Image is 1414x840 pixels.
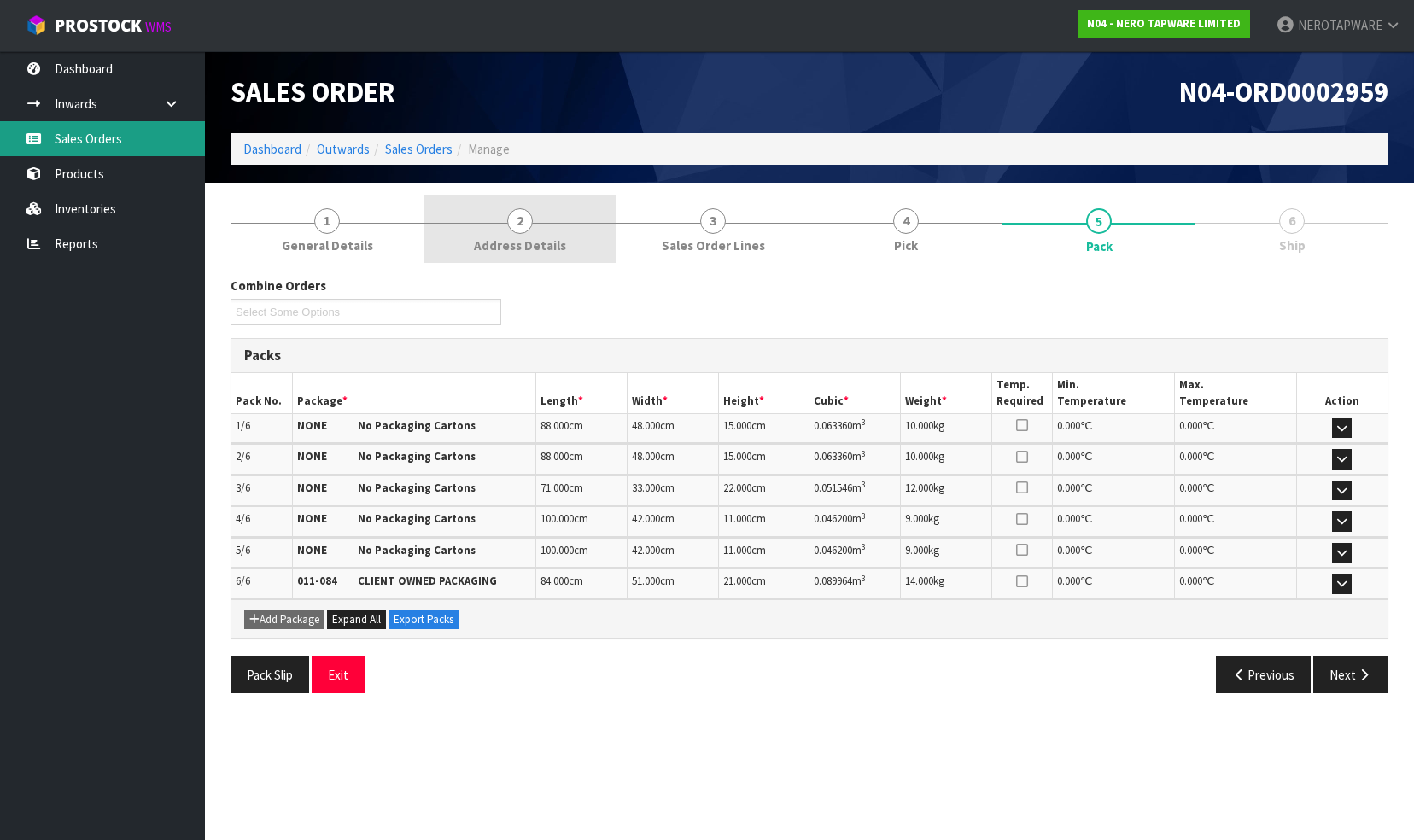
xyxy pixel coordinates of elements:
sup: 3 [862,448,866,459]
sup: 3 [862,417,866,428]
span: 6/6 [236,574,250,588]
span: 4/6 [236,511,250,526]
span: 0.000 [1179,574,1202,588]
button: Add Package [244,610,324,630]
td: kg [901,475,992,505]
span: Pick [894,236,918,254]
button: Next [1313,656,1388,693]
td: kg [901,538,992,568]
td: m [809,506,901,536]
span: 10.000 [905,449,933,464]
span: Sales Order [231,74,395,109]
span: 9.000 [905,511,928,526]
th: Pack No. [231,373,292,413]
th: Package [292,373,535,413]
small: WMS [145,19,172,35]
th: Width [627,373,718,413]
button: Export Packs [389,610,459,630]
span: 6 [1279,208,1305,234]
strong: NONE [297,481,327,495]
span: Sales Order Lines [662,236,765,254]
td: ℃ [1175,475,1297,505]
th: Height [718,373,809,413]
span: 15.000 [723,418,751,433]
th: Temp. Required [992,373,1053,413]
strong: No Packaging Cartons [358,511,476,526]
td: cm [718,444,809,474]
strong: No Packaging Cartons [358,481,476,495]
span: 9.000 [905,543,928,557]
strong: No Packaging Cartons [358,449,476,464]
span: 100.000 [540,543,574,557]
strong: CLIENT OWNED PACKAGING [358,574,497,588]
h3: Packs [244,347,1375,364]
td: cm [535,444,627,474]
td: cm [535,569,627,598]
td: cm [627,444,718,474]
td: ℃ [1175,569,1297,598]
span: 10.000 [905,418,933,433]
span: 42.000 [632,543,660,557]
td: cm [627,475,718,505]
button: Previous [1216,656,1312,693]
button: Expand All [327,610,386,630]
td: cm [718,413,809,443]
strong: NONE [297,543,327,557]
button: Exit [312,656,365,693]
span: 12.000 [905,481,933,495]
span: 11.000 [723,511,751,526]
span: 48.000 [632,418,660,433]
td: cm [718,569,809,598]
td: cm [627,538,718,568]
td: ℃ [1175,538,1297,568]
span: 51.000 [632,574,660,588]
span: Expand All [332,612,381,627]
td: ℃ [1053,569,1175,598]
span: 0.000 [1057,511,1080,526]
td: m [809,444,901,474]
strong: 011-084 [297,574,337,588]
sup: 3 [862,510,866,522]
span: 88.000 [540,449,569,464]
td: cm [627,413,718,443]
span: 15.000 [723,449,751,464]
td: ℃ [1175,413,1297,443]
span: 5/6 [236,543,250,557]
td: kg [901,413,992,443]
td: cm [535,506,627,536]
span: 0.000 [1057,481,1080,495]
span: 0.063360 [814,418,852,433]
span: General Details [282,236,373,254]
th: Min. Temperature [1053,373,1175,413]
th: Action [1296,373,1388,413]
span: 0.000 [1179,449,1202,464]
td: m [809,569,901,598]
span: 0.000 [1057,543,1080,557]
span: 14.000 [905,574,933,588]
strong: No Packaging Cartons [358,543,476,557]
td: cm [535,413,627,443]
span: 0.051546 [814,481,852,495]
span: 33.000 [632,481,660,495]
td: m [809,475,901,505]
span: 3 [700,208,726,234]
td: ℃ [1053,506,1175,536]
span: 0.046200 [814,543,852,557]
span: 3/6 [236,481,250,495]
td: ℃ [1053,538,1175,568]
strong: NONE [297,449,327,464]
span: Address Details [474,236,566,254]
td: ℃ [1175,444,1297,474]
span: N04-ORD0002959 [1179,74,1388,109]
span: 0.000 [1057,574,1080,588]
td: kg [901,506,992,536]
button: Pack Slip [231,656,309,693]
td: m [809,413,901,443]
td: m [809,538,901,568]
span: 42.000 [632,511,660,526]
span: 0.063360 [814,449,852,464]
span: Manage [468,141,510,157]
th: Max. Temperature [1175,373,1297,413]
td: cm [718,506,809,536]
span: 88.000 [540,418,569,433]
